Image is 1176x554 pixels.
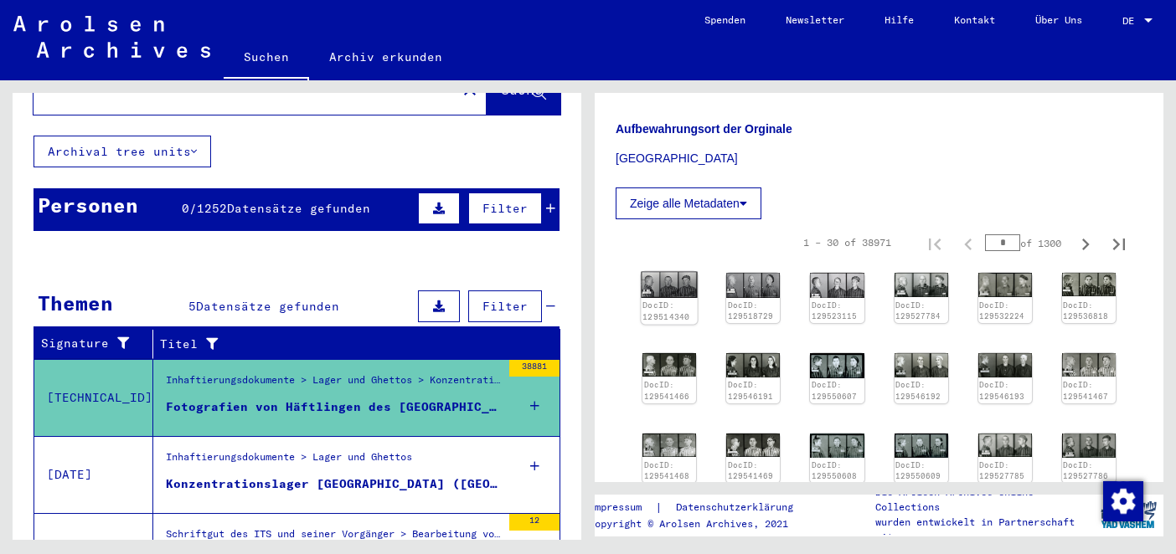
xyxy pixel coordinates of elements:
[895,380,941,401] a: DocID: 129546192
[189,201,197,216] span: /
[641,272,697,298] img: 001.jpg
[812,460,857,481] a: DocID: 129550608
[642,300,690,322] a: DocID: 129514340
[985,235,1069,251] div: of 1300
[1122,15,1141,27] span: DE
[34,436,153,513] td: [DATE]
[616,150,1142,167] p: [GEOGRAPHIC_DATA]
[13,16,210,58] img: Arolsen_neg.svg
[1069,226,1102,259] button: Next page
[812,300,857,321] a: DocID: 129523115
[644,460,689,481] a: DocID: 129541468
[224,37,309,80] a: Suchen
[197,201,227,216] span: 1252
[952,226,985,259] button: Previous page
[468,290,542,322] button: Filter
[166,372,501,396] div: Inhaftierungsdokumente > Lager und Ghettos > Konzentrations- und Vernichtungslager [GEOGRAPHIC_DA...
[1062,273,1116,296] img: 001.jpg
[810,353,864,377] img: 001.jpg
[38,190,138,220] div: Personen
[810,273,864,298] img: 001.jpg
[978,273,1032,297] img: 001.jpg
[642,353,696,377] img: 001.jpg
[978,433,1032,457] img: 001.jpg
[509,360,560,377] div: 38881
[166,475,501,493] div: Konzentrationslager [GEOGRAPHIC_DATA] ([GEOGRAPHIC_DATA])
[160,336,527,353] div: Titel
[1063,300,1108,321] a: DocID: 129536818
[166,398,501,416] div: Fotografien von Häftlingen des [GEOGRAPHIC_DATA]
[812,380,857,401] a: DocID: 129550607
[895,273,948,297] img: 001.jpg
[41,335,140,352] div: Signature
[895,433,948,458] img: 001.jpg
[728,380,773,401] a: DocID: 129546191
[227,201,370,216] span: Datensätze gefunden
[182,201,189,216] span: 0
[482,201,528,216] span: Filter
[895,460,941,481] a: DocID: 129550609
[1102,480,1142,521] div: Zustimmung ändern
[642,433,696,457] img: 001.jpg
[160,331,544,357] div: Titel
[728,300,773,321] a: DocID: 129518729
[188,299,196,314] span: 5
[309,37,462,77] a: Archiv erkunden
[810,433,864,458] img: 001.jpg
[978,353,1032,377] img: 001.jpg
[1062,353,1116,377] img: 001.jpg
[38,288,113,318] div: Themen
[482,299,528,314] span: Filter
[803,235,891,250] div: 1 – 30 of 38971
[41,331,157,357] div: Signature
[616,122,792,136] b: Aufbewahrungsort der Orginale
[1063,460,1108,481] a: DocID: 129527786
[875,485,1092,515] p: Die Arolsen Archives Online-Collections
[196,299,339,314] span: Datensätze gefunden
[166,449,412,473] div: Inhaftierungsdokumente > Lager und Ghettos
[34,359,153,436] td: [TECHNICAL_ID]
[875,515,1092,545] p: wurden entwickelt in Partnerschaft mit
[34,136,211,167] button: Archival tree units
[616,187,761,219] button: Zeige alle Metadaten
[166,526,501,550] div: Schriftgut des ITS und seiner Vorgänger > Bearbeitung von Anfragen > Suchvorgänge > Suchanfragen ...
[509,514,560,531] div: 12
[726,433,780,457] img: 001.jpg
[663,499,813,516] a: Datenschutzerklärung
[895,353,948,377] img: 001.jpg
[979,460,1024,481] a: DocID: 129527785
[979,380,1024,401] a: DocID: 129546193
[728,460,773,481] a: DocID: 129541469
[1063,380,1108,401] a: DocID: 129541467
[726,273,780,297] img: 001.jpg
[589,499,655,516] a: Impressum
[918,226,952,259] button: First page
[468,192,542,224] button: Filter
[726,353,780,377] img: 001.jpg
[644,380,689,401] a: DocID: 129541466
[589,499,813,516] div: |
[895,300,941,321] a: DocID: 129527784
[589,516,813,531] p: Copyright © Arolsen Archives, 2021
[1097,494,1160,536] img: yv_logo.png
[1103,481,1143,521] img: Zustimmung ändern
[979,300,1024,321] a: DocID: 129532224
[1062,433,1116,458] img: 001.jpg
[1102,226,1136,259] button: Last page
